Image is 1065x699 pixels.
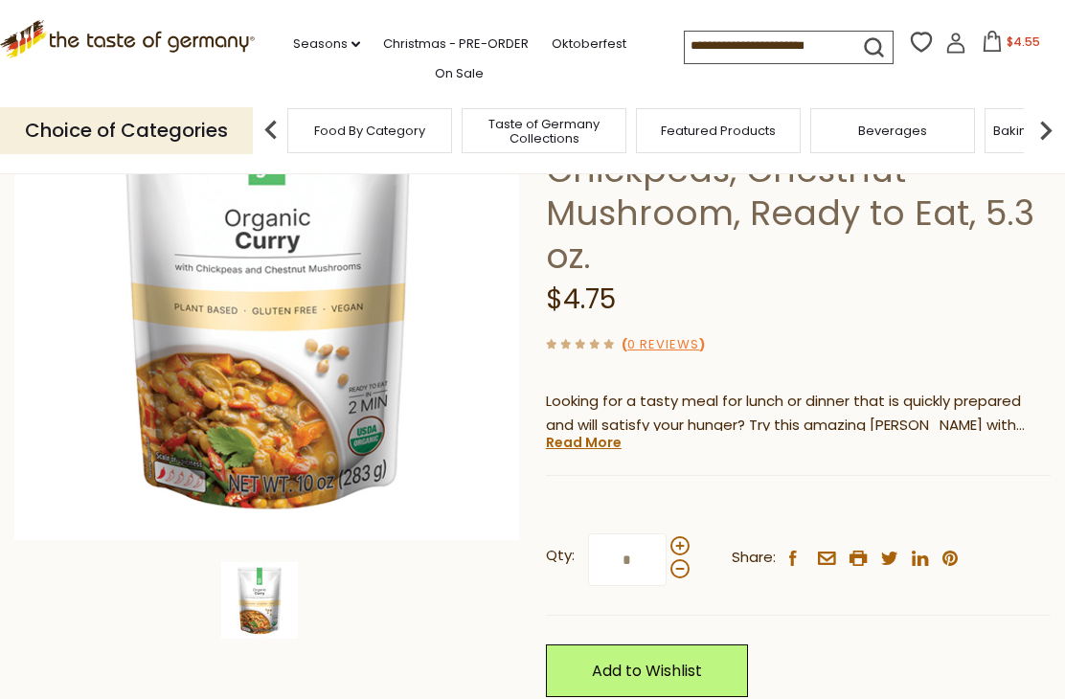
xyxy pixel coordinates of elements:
[293,34,360,55] a: Seasons
[627,335,699,355] a: 0 Reviews
[622,335,705,353] span: ( )
[546,390,1051,438] p: Looking for a tasty meal for lunch or dinner that is quickly prepared and will satisfy your hunge...
[467,117,621,146] a: Taste of Germany Collections
[546,644,748,697] a: Add to Wishlist
[546,544,575,568] strong: Qty:
[546,433,622,452] a: Read More
[732,546,776,570] span: Share:
[383,34,529,55] a: Christmas - PRE-ORDER
[1007,34,1040,50] span: $4.55
[661,124,776,138] a: Featured Products
[588,533,667,586] input: Qty:
[858,124,927,138] a: Beverages
[221,562,298,639] img: Auga Curry with Chickpeas and Chestnut Mushrooms
[314,124,425,138] a: Food By Category
[546,281,616,318] span: $4.75
[552,34,626,55] a: Oktoberfest
[970,31,1052,59] button: $4.55
[252,111,290,149] img: previous arrow
[435,63,484,84] a: On Sale
[1027,111,1065,149] img: next arrow
[14,34,520,540] img: Auga Curry with Chickpeas and Chestnut Mushrooms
